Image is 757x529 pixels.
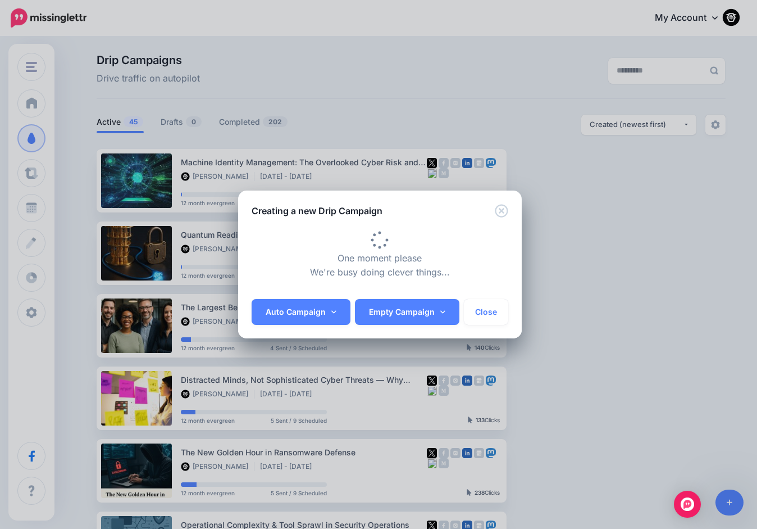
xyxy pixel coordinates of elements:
span: One moment please We're busy doing clever things... [310,238,450,278]
a: Auto Campaign [252,299,350,325]
div: Open Intercom Messenger [674,491,701,518]
button: Close [464,299,508,325]
button: Close [495,204,508,218]
a: Empty Campaign [355,299,459,325]
h5: Creating a new Drip Campaign [252,204,382,218]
